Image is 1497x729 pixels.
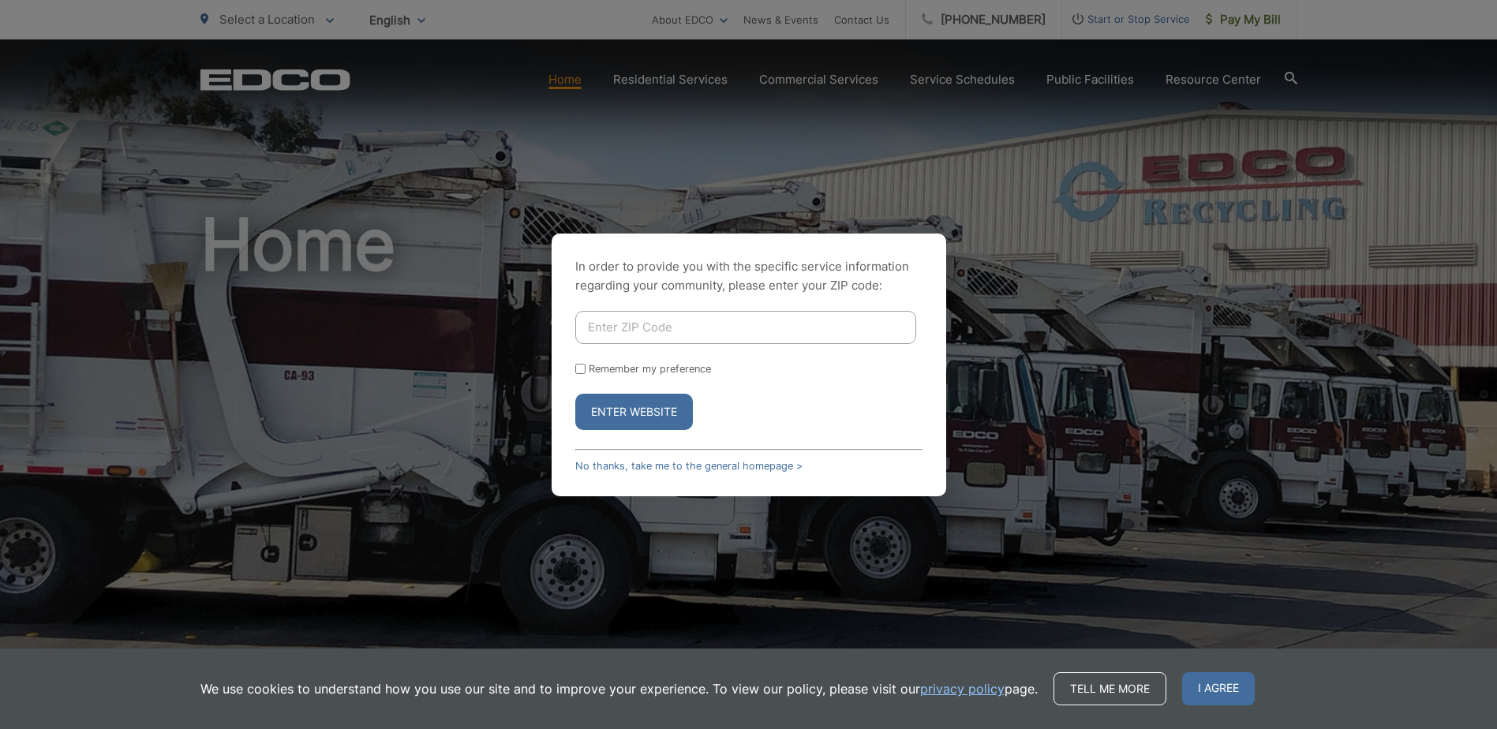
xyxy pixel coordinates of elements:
a: Tell me more [1054,672,1166,705]
a: No thanks, take me to the general homepage > [575,460,803,472]
input: Enter ZIP Code [575,311,916,344]
p: In order to provide you with the specific service information regarding your community, please en... [575,257,923,295]
button: Enter Website [575,394,693,430]
label: Remember my preference [589,363,711,375]
p: We use cookies to understand how you use our site and to improve your experience. To view our pol... [200,679,1038,698]
span: I agree [1182,672,1255,705]
a: privacy policy [920,679,1005,698]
